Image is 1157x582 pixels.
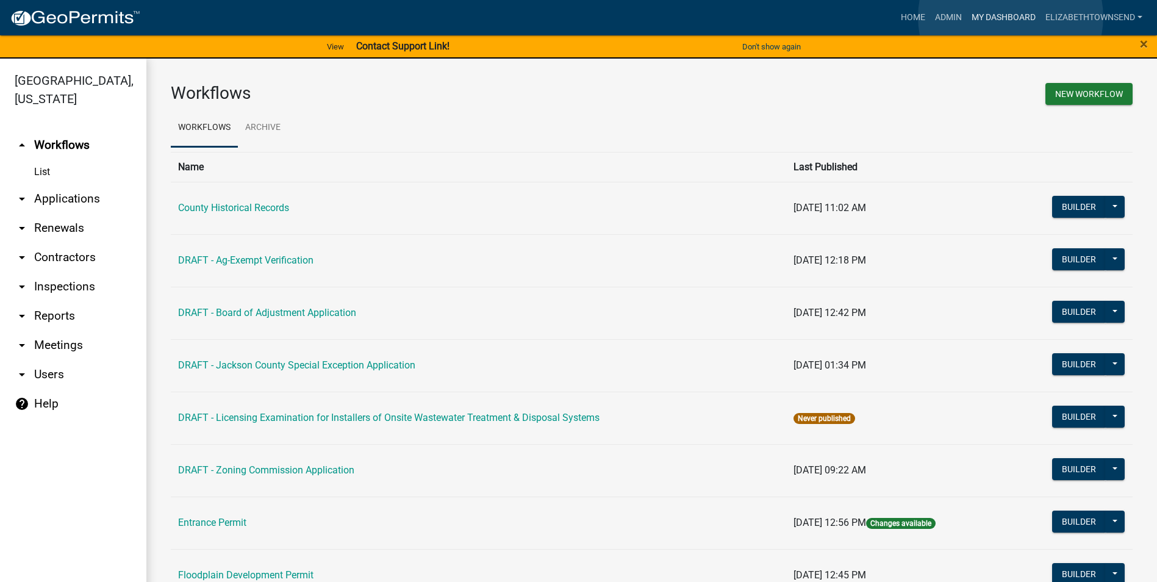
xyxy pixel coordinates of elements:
[178,569,313,581] a: Floodplain Development Permit
[793,569,866,581] span: [DATE] 12:45 PM
[967,6,1041,29] a: My Dashboard
[793,359,866,371] span: [DATE] 01:34 PM
[1052,196,1106,218] button: Builder
[793,202,866,214] span: [DATE] 11:02 AM
[793,464,866,476] span: [DATE] 09:22 AM
[1140,37,1148,51] button: Close
[1140,35,1148,52] span: ×
[171,109,238,148] a: Workflows
[896,6,930,29] a: Home
[178,307,356,318] a: DRAFT - Board of Adjustment Application
[1052,248,1106,270] button: Builder
[786,152,1008,182] th: Last Published
[178,254,313,266] a: DRAFT - Ag-Exempt Verification
[178,202,289,214] a: County Historical Records
[15,192,29,206] i: arrow_drop_down
[1041,6,1147,29] a: ElizabethTownsend
[1052,458,1106,480] button: Builder
[1052,406,1106,428] button: Builder
[15,338,29,353] i: arrow_drop_down
[793,517,866,528] span: [DATE] 12:56 PM
[1052,511,1106,533] button: Builder
[793,413,855,424] span: Never published
[238,109,288,148] a: Archive
[178,359,415,371] a: DRAFT - Jackson County Special Exception Application
[15,221,29,235] i: arrow_drop_down
[793,254,866,266] span: [DATE] 12:18 PM
[178,517,246,528] a: Entrance Permit
[356,40,450,52] strong: Contact Support Link!
[1052,353,1106,375] button: Builder
[15,397,29,411] i: help
[15,279,29,294] i: arrow_drop_down
[930,6,967,29] a: Admin
[1052,301,1106,323] button: Builder
[15,250,29,265] i: arrow_drop_down
[793,307,866,318] span: [DATE] 12:42 PM
[322,37,349,57] a: View
[737,37,806,57] button: Don't show again
[178,412,600,423] a: DRAFT - Licensing Examination for Installers of Onsite Wastewater Treatment & Disposal Systems
[15,138,29,153] i: arrow_drop_up
[171,152,786,182] th: Name
[1045,83,1133,105] button: New Workflow
[178,464,354,476] a: DRAFT - Zoning Commission Application
[866,518,936,529] span: Changes available
[15,367,29,382] i: arrow_drop_down
[171,83,643,104] h3: Workflows
[15,309,29,323] i: arrow_drop_down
